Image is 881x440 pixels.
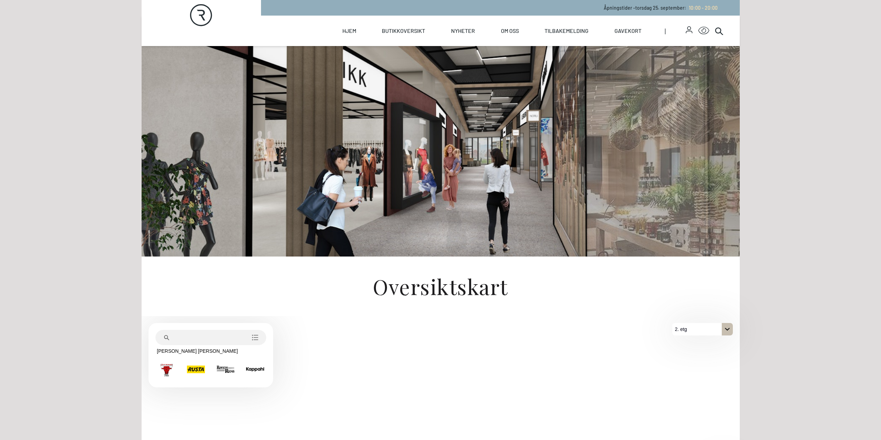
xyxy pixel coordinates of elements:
a: Tilbakemelding [545,16,588,46]
a: Om oss [501,16,519,46]
a: Butikkoversikt [382,16,425,46]
button: Open Accessibility Menu [698,25,709,36]
span: 10:00 - 20:00 [689,5,718,11]
a: Hjem [342,16,356,46]
h1: Oversiktskart [219,276,662,297]
a: Gavekort [614,16,641,46]
a: Nyheter [451,16,475,46]
p: Åpningstider - torsdag 25. september : [604,4,718,11]
a: 10:00 - 20:00 [686,5,718,11]
span: | [665,16,686,46]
